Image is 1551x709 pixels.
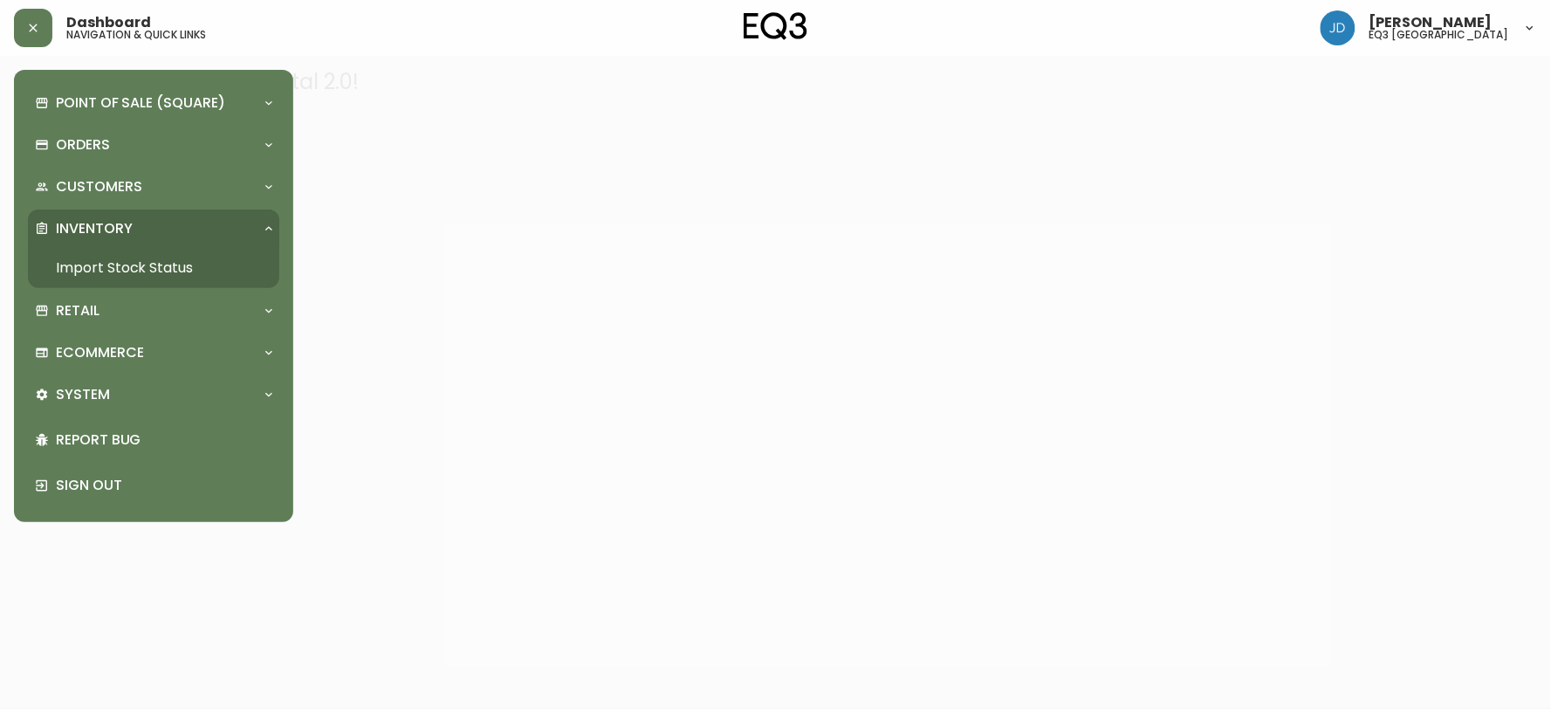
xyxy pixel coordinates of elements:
[28,334,279,372] div: Ecommerce
[56,93,225,113] p: Point of Sale (Square)
[56,301,100,320] p: Retail
[28,210,279,248] div: Inventory
[1369,30,1509,40] h5: eq3 [GEOGRAPHIC_DATA]
[66,16,151,30] span: Dashboard
[28,375,279,414] div: System
[56,135,110,155] p: Orders
[1369,16,1493,30] span: [PERSON_NAME]
[28,292,279,330] div: Retail
[56,476,272,495] p: Sign Out
[28,126,279,164] div: Orders
[56,343,144,362] p: Ecommerce
[56,219,133,238] p: Inventory
[56,430,272,450] p: Report Bug
[28,168,279,206] div: Customers
[56,385,110,404] p: System
[1321,10,1355,45] img: f07b9737c812aa98c752eabb4ed83364
[56,177,142,196] p: Customers
[28,248,279,288] a: Import Stock Status
[744,12,808,40] img: logo
[28,463,279,508] div: Sign Out
[66,30,206,40] h5: navigation & quick links
[28,84,279,122] div: Point of Sale (Square)
[28,417,279,463] div: Report Bug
